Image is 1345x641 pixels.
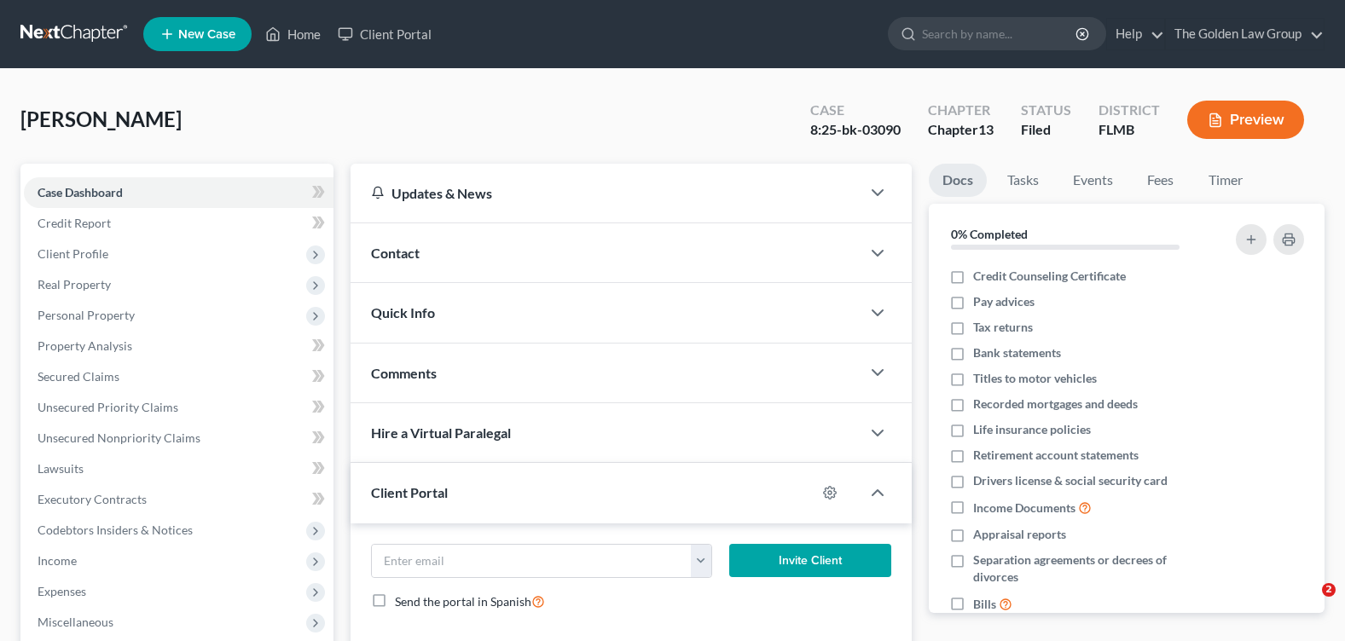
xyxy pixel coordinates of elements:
[810,101,901,120] div: Case
[928,101,994,120] div: Chapter
[928,120,994,140] div: Chapter
[257,19,329,49] a: Home
[1187,101,1304,139] button: Preview
[38,308,135,322] span: Personal Property
[371,424,511,441] span: Hire a Virtual Paralegal
[24,392,333,423] a: Unsecured Priority Claims
[951,227,1028,241] strong: 0% Completed
[973,370,1097,387] span: Titles to motor vehicles
[922,18,1078,49] input: Search by name...
[38,553,77,568] span: Income
[24,453,333,484] a: Lawsuits
[38,615,113,629] span: Miscellaneous
[24,484,333,515] a: Executory Contracts
[38,338,132,353] span: Property Analysis
[973,526,1066,543] span: Appraisal reports
[973,268,1126,285] span: Credit Counseling Certificate
[24,208,333,239] a: Credit Report
[1322,583,1336,597] span: 2
[1107,19,1164,49] a: Help
[1021,120,1071,140] div: Filed
[38,277,111,292] span: Real Property
[1195,164,1256,197] a: Timer
[1287,583,1328,624] iframe: Intercom live chat
[978,121,994,137] span: 13
[994,164,1052,197] a: Tasks
[24,361,333,392] a: Secured Claims
[178,28,235,41] span: New Case
[24,331,333,361] a: Property Analysis
[973,293,1035,310] span: Pay advices
[371,245,420,261] span: Contact
[973,472,1168,489] span: Drivers license & social security card
[38,523,193,537] span: Codebtors Insiders & Notices
[973,551,1211,586] span: Separation agreements or decrees of divorces
[973,319,1033,336] span: Tax returns
[810,120,901,140] div: 8:25-bk-03090
[973,500,1075,517] span: Income Documents
[1166,19,1324,49] a: The Golden Law Group
[973,396,1138,413] span: Recorded mortgages and deeds
[929,164,987,197] a: Docs
[38,369,119,384] span: Secured Claims
[1133,164,1188,197] a: Fees
[973,447,1139,464] span: Retirement account statements
[372,545,691,577] input: Enter email
[38,430,200,445] span: Unsecured Nonpriority Claims
[729,544,891,578] button: Invite Client
[1099,101,1160,120] div: District
[38,216,111,230] span: Credit Report
[329,19,440,49] a: Client Portal
[38,584,86,598] span: Expenses
[24,177,333,208] a: Case Dashboard
[973,596,996,613] span: Bills
[38,246,108,261] span: Client Profile
[973,344,1061,361] span: Bank statements
[371,184,840,202] div: Updates & News
[371,365,437,381] span: Comments
[38,461,84,476] span: Lawsuits
[38,492,147,506] span: Executory Contracts
[20,107,182,131] span: [PERSON_NAME]
[395,594,531,609] span: Send the portal in Spanish
[38,400,178,414] span: Unsecured Priority Claims
[38,185,123,199] span: Case Dashboard
[371,484,448,500] span: Client Portal
[1059,164,1127,197] a: Events
[1021,101,1071,120] div: Status
[371,304,435,320] span: Quick Info
[973,421,1091,438] span: Life insurance policies
[1099,120,1160,140] div: FLMB
[24,423,333,453] a: Unsecured Nonpriority Claims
